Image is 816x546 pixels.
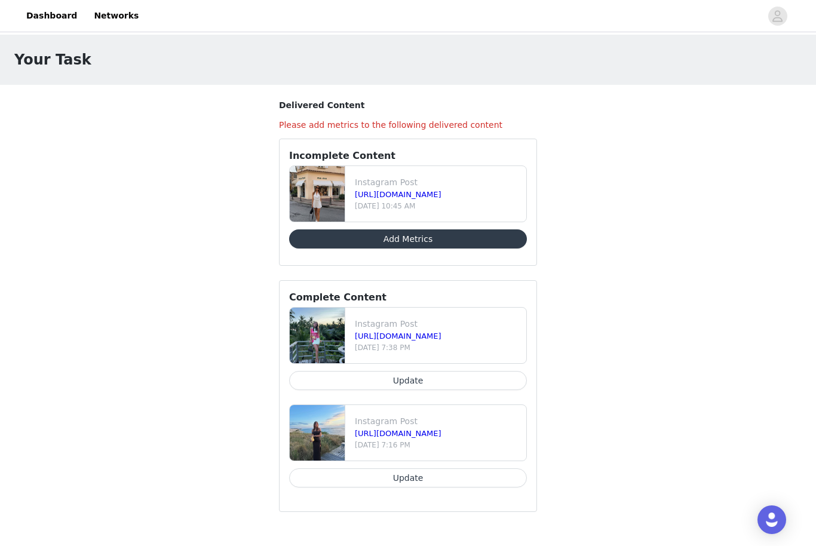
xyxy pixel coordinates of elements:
h3: Complete Content [289,290,527,305]
p: Instagram Post [355,318,521,330]
p: Instagram Post [355,415,521,428]
button: Update [289,371,527,390]
p: [DATE] 7:16 PM [355,440,521,450]
img: file [290,405,345,461]
div: Open Intercom Messenger [757,505,786,534]
a: Dashboard [19,2,84,29]
button: Update [289,468,527,487]
h1: Your Task [14,49,91,70]
a: [URL][DOMAIN_NAME] [355,429,441,438]
p: [DATE] 10:45 AM [355,201,521,211]
p: Instagram Post [355,176,521,189]
button: Add Metrics [289,229,527,249]
a: [URL][DOMAIN_NAME] [355,190,441,199]
h3: Incomplete Content [289,149,527,163]
a: Networks [87,2,146,29]
a: [URL][DOMAIN_NAME] [355,332,441,341]
img: file [290,308,345,363]
img: file [290,166,345,222]
h4: Please add metrics to the following delivered content [279,119,537,131]
div: avatar [772,7,783,26]
h3: Delivered Content [279,99,537,112]
p: [DATE] 7:38 PM [355,342,521,353]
